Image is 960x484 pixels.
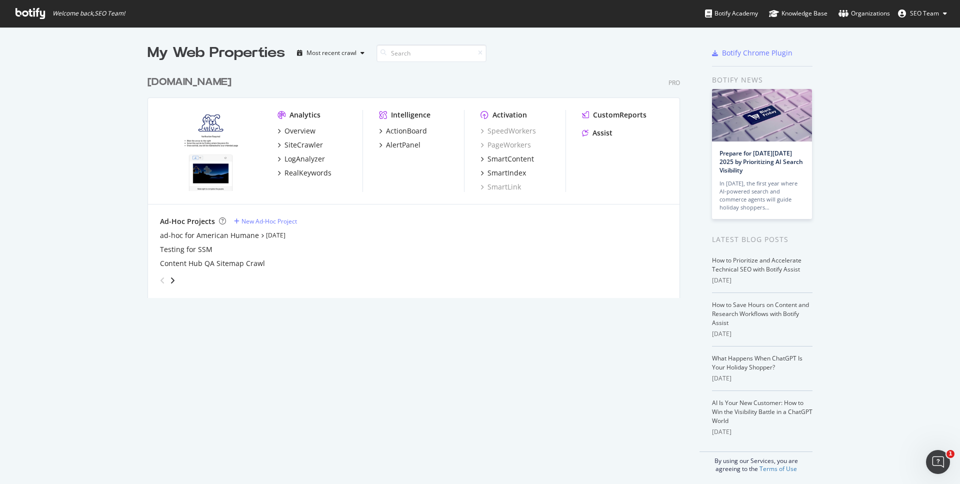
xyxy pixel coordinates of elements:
[722,48,792,58] div: Botify Chrome Plugin
[759,464,797,473] a: Terms of Use
[241,217,297,225] div: New Ad-Hoc Project
[480,154,534,164] a: SmartContent
[699,451,812,473] div: By using our Services, you are agreeing to the
[160,244,212,254] a: Testing for SSM
[712,89,812,141] img: Prepare for Black Friday 2025 by Prioritizing AI Search Visibility
[289,110,320,120] div: Analytics
[306,50,356,56] div: Most recent crawl
[719,149,803,174] a: Prepare for [DATE][DATE] 2025 by Prioritizing AI Search Visibility
[890,5,955,21] button: SEO Team
[712,234,812,245] div: Latest Blog Posts
[719,179,804,211] div: In [DATE], the first year where AI-powered search and commerce agents will guide holiday shoppers…
[284,154,325,164] div: LogAnalyzer
[391,110,430,120] div: Intelligence
[712,276,812,285] div: [DATE]
[234,217,297,225] a: New Ad-Hoc Project
[769,8,827,18] div: Knowledge Base
[266,231,285,239] a: [DATE]
[379,126,427,136] a: ActionBoard
[946,450,954,458] span: 1
[147,75,231,89] div: [DOMAIN_NAME]
[712,256,801,273] a: How to Prioritize and Accelerate Technical SEO with Botify Assist
[712,74,812,85] div: Botify news
[52,9,125,17] span: Welcome back, SEO Team !
[582,110,646,120] a: CustomReports
[705,8,758,18] div: Botify Academy
[160,110,261,191] img: petco.com
[284,140,323,150] div: SiteCrawler
[593,110,646,120] div: CustomReports
[284,126,315,136] div: Overview
[160,230,259,240] a: ad-hoc for American Humane
[160,216,215,226] div: Ad-Hoc Projects
[293,45,368,61] button: Most recent crawl
[712,398,812,425] a: AI Is Your New Customer: How to Win the Visibility Battle in a ChatGPT World
[487,168,526,178] div: SmartIndex
[480,182,521,192] a: SmartLink
[277,140,323,150] a: SiteCrawler
[147,75,235,89] a: [DOMAIN_NAME]
[386,126,427,136] div: ActionBoard
[480,140,531,150] a: PageWorkers
[712,329,812,338] div: [DATE]
[277,168,331,178] a: RealKeywords
[284,168,331,178] div: RealKeywords
[376,44,486,62] input: Search
[169,275,176,285] div: angle-right
[487,154,534,164] div: SmartContent
[147,43,285,63] div: My Web Properties
[386,140,420,150] div: AlertPanel
[582,128,612,138] a: Assist
[592,128,612,138] div: Assist
[147,63,688,298] div: grid
[712,427,812,436] div: [DATE]
[277,126,315,136] a: Overview
[712,374,812,383] div: [DATE]
[668,78,680,87] div: Pro
[712,300,809,327] a: How to Save Hours on Content and Research Workflows with Botify Assist
[480,126,536,136] a: SpeedWorkers
[926,450,950,474] iframe: Intercom live chat
[156,272,169,288] div: angle-left
[712,354,802,371] a: What Happens When ChatGPT Is Your Holiday Shopper?
[910,9,939,17] span: SEO Team
[480,168,526,178] a: SmartIndex
[379,140,420,150] a: AlertPanel
[277,154,325,164] a: LogAnalyzer
[160,258,265,268] a: Content Hub QA Sitemap Crawl
[712,48,792,58] a: Botify Chrome Plugin
[838,8,890,18] div: Organizations
[492,110,527,120] div: Activation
